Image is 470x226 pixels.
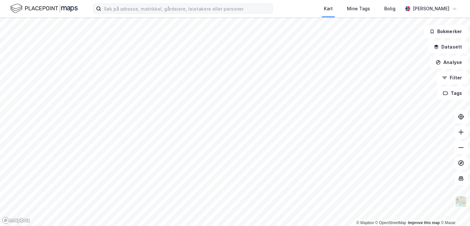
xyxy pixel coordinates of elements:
button: Tags [438,87,467,100]
div: [PERSON_NAME] [413,5,449,13]
div: Mine Tags [347,5,370,13]
button: Analyse [430,56,467,69]
a: Improve this map [408,221,440,225]
a: OpenStreetMap [375,221,406,225]
button: Bokmerker [424,25,467,38]
a: Mapbox [356,221,374,225]
button: Datasett [428,41,467,53]
div: Kart [324,5,333,13]
iframe: Chat Widget [438,195,470,226]
button: Filter [437,71,467,84]
img: logo.f888ab2527a4732fd821a326f86c7f29.svg [10,3,78,14]
a: Mapbox homepage [2,217,30,224]
input: Søk på adresse, matrikkel, gårdeiere, leietakere eller personer [101,4,273,14]
div: Bolig [384,5,395,13]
